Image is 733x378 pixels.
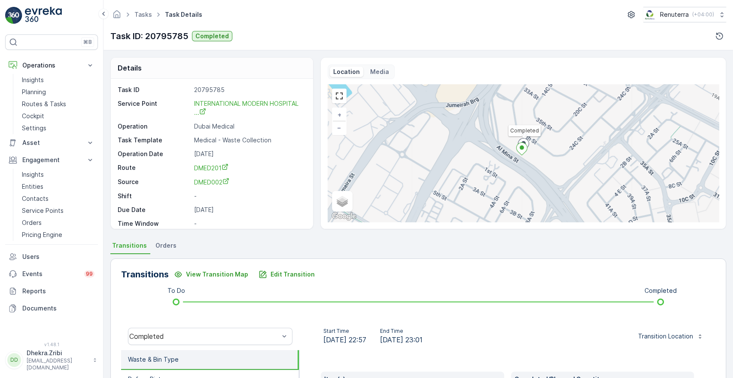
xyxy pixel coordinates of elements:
[194,122,304,131] p: Dubai Medical
[643,7,726,22] button: Renuterra(+04:00)
[121,268,169,281] p: Transitions
[333,121,346,134] a: Zoom Out
[22,270,79,278] p: Events
[22,304,94,313] p: Documents
[169,267,253,281] button: View Transition Map
[128,355,179,364] p: Waste & Bin Type
[323,328,366,335] p: Start Time
[338,111,341,118] span: +
[380,328,423,335] p: End Time
[692,11,714,18] p: ( +04:00 )
[118,206,191,214] p: Due Date
[333,192,352,211] a: Layers
[22,182,43,191] p: Entities
[194,100,300,116] span: INTERNATIONAL MODERN HOSPITAL ...
[110,30,189,43] p: Task ID: 20795785
[118,219,191,228] p: Time Window
[5,57,98,74] button: Operations
[118,192,191,200] p: Shift
[643,10,657,19] img: Screenshot_2024-07-26_at_13.33.01.png
[22,124,46,132] p: Settings
[118,150,191,158] p: Operation Date
[5,134,98,151] button: Asset
[194,192,304,200] p: -
[22,287,94,295] p: Reports
[118,163,191,172] p: Route
[18,86,98,98] a: Planning
[22,61,81,70] p: Operations
[86,270,93,277] p: 99
[194,206,304,214] p: [DATE]
[18,181,98,193] a: Entities
[22,138,81,147] p: Asset
[5,349,98,371] button: DDDhekra.Zribi[EMAIL_ADDRESS][DOMAIN_NAME]
[253,267,320,281] button: Edit Transition
[333,108,346,121] a: Zoom In
[194,136,304,144] p: Medical - Waste Collection
[155,241,176,250] span: Orders
[5,7,22,24] img: logo
[330,211,358,222] a: Open this area in Google Maps (opens a new window)
[22,194,49,203] p: Contacts
[660,10,689,19] p: Renuterra
[18,110,98,122] a: Cockpit
[370,68,389,76] p: Media
[5,342,98,347] span: v 1.48.1
[22,156,81,164] p: Engagement
[5,300,98,317] a: Documents
[18,98,98,110] a: Routes & Tasks
[27,349,88,357] p: Dhekra.Zribi
[118,136,191,144] p: Task Template
[194,178,229,186] span: DMED002
[18,169,98,181] a: Insights
[7,353,21,367] div: DD
[638,332,693,341] p: Transition Location
[22,206,64,215] p: Service Points
[644,286,676,295] p: Completed
[323,335,366,345] span: [DATE] 22:57
[22,88,46,96] p: Planning
[5,265,98,283] a: Events99
[27,357,88,371] p: [EMAIL_ADDRESS][DOMAIN_NAME]
[112,241,147,250] span: Transitions
[134,11,152,18] a: Tasks
[5,248,98,265] a: Users
[167,286,185,295] p: To Do
[118,99,191,117] p: Service Point
[186,270,248,279] p: View Transition Map
[112,13,122,20] a: Homepage
[22,76,44,84] p: Insights
[18,205,98,217] a: Service Points
[194,99,300,117] a: INTERNATIONAL MODERN HOSPITAL ...
[18,74,98,86] a: Insights
[129,332,279,340] div: Completed
[22,230,62,239] p: Pricing Engine
[192,31,232,41] button: Completed
[83,39,92,46] p: ⌘B
[330,211,358,222] img: Google
[380,335,423,345] span: [DATE] 23:01
[271,270,315,279] p: Edit Transition
[18,217,98,229] a: Orders
[22,252,94,261] p: Users
[163,10,204,19] span: Task Details
[25,7,62,24] img: logo_light-DOdMpM7g.png
[5,151,98,169] button: Engagement
[194,150,304,158] p: [DATE]
[22,112,44,120] p: Cockpit
[22,218,42,227] p: Orders
[333,68,360,76] p: Location
[118,63,142,73] p: Details
[18,193,98,205] a: Contacts
[118,178,191,187] p: Source
[22,170,44,179] p: Insights
[194,86,304,94] p: 20795785
[118,86,191,94] p: Task ID
[18,122,98,134] a: Settings
[22,100,66,108] p: Routes & Tasks
[194,164,228,172] span: DMED201
[194,178,304,187] a: DMED002
[333,89,346,102] a: View Fullscreen
[195,32,229,40] p: Completed
[633,329,709,343] button: Transition Location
